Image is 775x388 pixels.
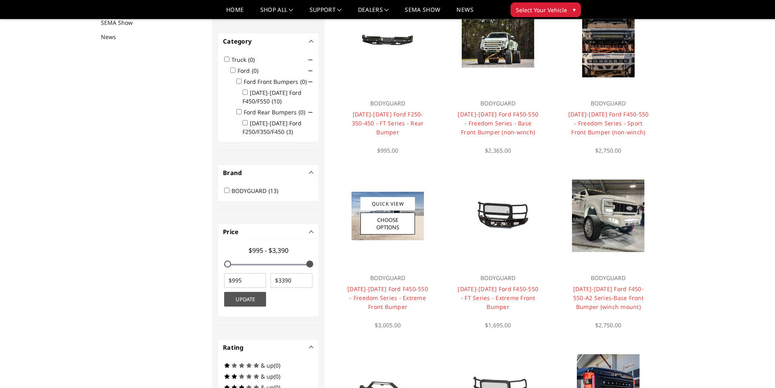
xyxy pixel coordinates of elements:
span: (0) [248,56,255,64]
p: BODYGUARD [347,273,428,283]
span: (10) [272,97,282,105]
button: - [310,171,314,175]
label: Truck [231,56,260,64]
iframe: Chat Widget [734,349,775,388]
span: (3) [286,128,293,136]
label: [DATE]-[DATE] Ford F450/F550 [242,89,301,105]
button: - [310,39,314,43]
button: Select Your Vehicle [511,2,581,17]
label: Ford Front Bumpers [244,78,312,85]
h4: Category [223,37,314,46]
a: News [101,33,126,41]
a: [DATE]-[DATE] Ford F450-550-A2 Series-Base Front Bumper (winch mount) [573,285,644,311]
span: (0) [300,78,307,85]
img: Multiple lighting options [582,5,635,77]
a: SEMA Show [405,7,440,19]
span: (13) [269,187,278,195]
a: [DATE]-[DATE] Ford F450-550 - Freedom Series - Sport Front Bumper (non-winch) [568,110,649,136]
p: BODYGUARD [457,273,539,283]
span: $2,365.00 [485,147,511,154]
button: - [310,230,314,234]
span: & up [261,362,274,369]
span: Select Your Vehicle [516,6,567,14]
span: Click to show/hide children [308,110,312,114]
span: $2,750.00 [595,147,621,154]
label: [DATE]-[DATE] Ford F250/F350/F450 [242,119,301,136]
a: [DATE]-[DATE] Ford F450-550 - Freedom Series - Extreme Front Bumper [347,285,428,311]
p: BODYGUARD [568,99,649,108]
a: Dealers [358,7,389,19]
h4: Rating [223,343,314,352]
p: BODYGUARD [457,99,539,108]
span: Click to show/hide children [308,80,312,84]
span: Click to show/hide children [308,58,312,62]
button: Update [224,292,266,307]
a: [DATE]-[DATE] Ford F450-550 - Freedom Series - Base Front Bumper (non-winch) [458,110,538,136]
button: - [310,345,314,349]
a: Choose Options [360,213,415,235]
label: BODYGUARD [231,187,283,195]
span: $3,005.00 [375,321,401,329]
span: $2,750.00 [595,321,621,329]
span: ▾ [573,5,576,14]
span: $995.00 [377,147,398,154]
h4: Price [223,227,314,237]
a: Support [310,7,342,19]
span: & up [261,373,274,380]
input: $995 [224,273,266,288]
label: Ford Rear Bumpers [244,108,310,116]
span: (0) [274,373,280,380]
p: BODYGUARD [568,273,649,283]
span: Click to show/hide children [308,69,312,73]
span: (0) [274,362,280,369]
a: SEMA Show [101,18,143,27]
h4: Brand [223,168,314,178]
a: News [456,7,473,19]
input: $3390 [271,273,312,288]
a: [DATE]-[DATE] Ford F450-550 - FT Series - Extreme Front Bumper [458,285,538,311]
a: Home [226,7,244,19]
a: [DATE]-[DATE] Ford F250-350-450 - FT Series - Rear Bumper [352,110,424,136]
a: shop all [260,7,293,19]
a: Quick View [360,197,415,210]
span: (0) [299,108,305,116]
label: Ford [238,67,263,75]
p: BODYGUARD [347,99,428,108]
span: $1,695.00 [485,321,511,329]
span: (0) [252,67,258,75]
